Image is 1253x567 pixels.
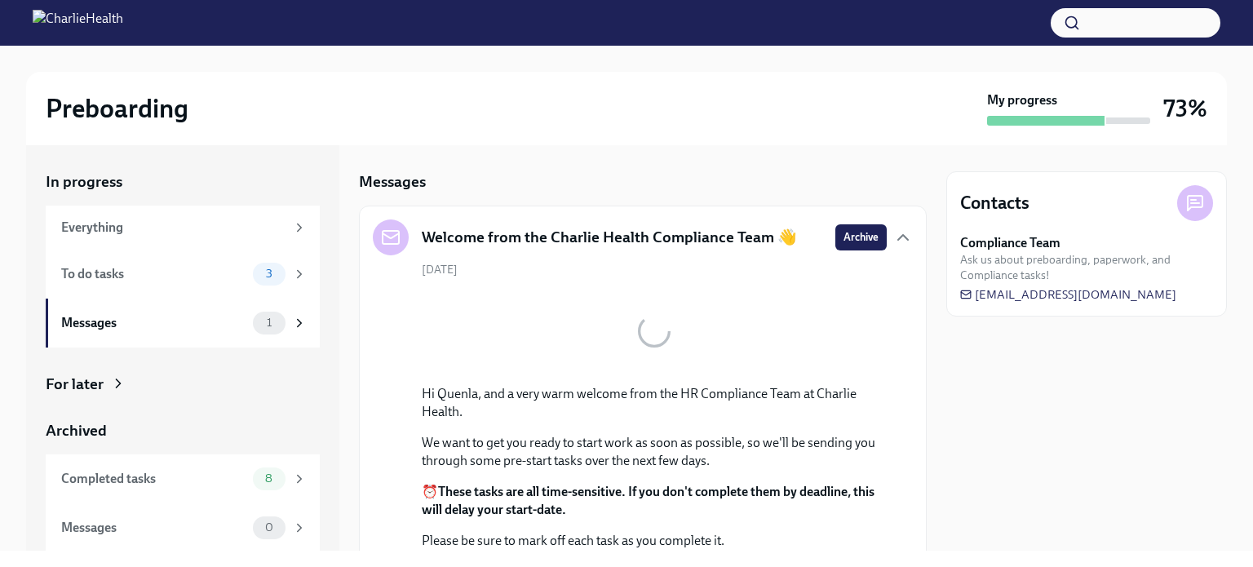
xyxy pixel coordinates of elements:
span: 3 [256,268,282,280]
h2: Preboarding [46,92,188,125]
p: ⏰ [422,483,887,519]
span: 0 [255,521,283,534]
img: CharlieHealth [33,10,123,36]
a: [EMAIL_ADDRESS][DOMAIN_NAME] [960,286,1176,303]
button: Archive [835,224,887,250]
p: We want to get you ready to start work as soon as possible, so we'll be sending you through some ... [422,434,887,470]
div: Completed tasks [61,470,246,488]
h5: Welcome from the Charlie Health Compliance Team 👋 [422,227,797,248]
div: Messages [61,519,246,537]
a: Archived [46,420,320,441]
span: 1 [257,317,281,329]
a: Messages1 [46,299,320,348]
p: Hi Quenla, and a very warm welcome from the HR Compliance Team at Charlie Health. [422,385,887,421]
a: In progress [46,171,320,193]
a: Messages0 [46,503,320,552]
a: Everything [46,206,320,250]
a: Completed tasks8 [46,454,320,503]
button: Zoom image [422,290,887,372]
span: [DATE] [422,262,458,277]
div: For later [46,374,104,395]
div: Messages [61,314,246,332]
a: To do tasks3 [46,250,320,299]
div: To do tasks [61,265,246,283]
a: For later [46,374,320,395]
p: Please be sure to mark off each task as you complete it. [422,532,887,550]
strong: These tasks are all time-sensitive. If you don't complete them by deadline, this will delay your ... [422,484,874,517]
h5: Messages [359,171,426,193]
span: Ask us about preboarding, paperwork, and Compliance tasks! [960,252,1213,283]
span: Archive [843,229,879,246]
h3: 73% [1163,94,1207,123]
strong: My progress [987,91,1057,109]
div: Everything [61,219,286,237]
span: 8 [255,472,282,485]
h4: Contacts [960,191,1029,215]
strong: Compliance Team [960,234,1060,252]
